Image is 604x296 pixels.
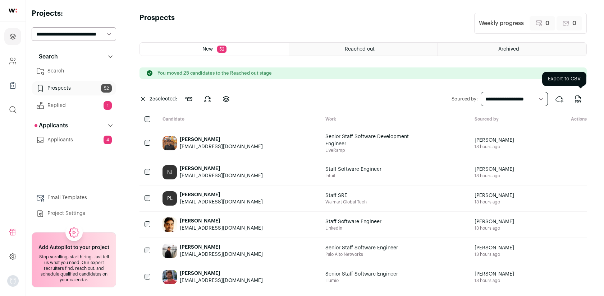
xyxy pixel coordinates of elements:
[4,28,21,45] a: Projects
[475,166,514,173] span: [PERSON_NAME]
[32,9,116,19] h2: Projects:
[163,165,177,179] div: NJ
[202,47,213,52] span: New
[325,252,398,257] span: Palo Alto Networks
[571,116,587,123] div: Actions
[475,173,514,179] span: 13 hours ago
[475,244,514,252] span: [PERSON_NAME]
[7,275,19,287] button: Open dropdown
[35,121,68,130] p: Applicants
[475,199,514,205] span: 13 hours ago
[150,95,177,103] span: selected:
[325,133,412,147] span: Senior Staff Software Development Engineer
[180,277,263,284] div: [EMAIL_ADDRESS][DOMAIN_NAME]
[325,199,367,205] span: Walmart Global Tech
[469,116,571,123] div: Sourced by
[542,72,586,86] div: Export to CSV
[438,43,586,56] a: Archived
[163,136,177,150] img: 3bc830446c6084ad70ba5e9a87a7dcd931fe7246486856e19b21158c80059677.jpg
[32,64,116,78] a: Search
[325,218,381,225] span: Staff Software Engineer
[217,46,226,53] span: 52
[4,77,21,94] a: Company Lists
[475,278,514,283] span: 13 hours ago
[163,217,177,232] img: 13900bc60ebf80d2cc8a466be3d17adc53e346be4a464413321bc7e474065058
[325,271,398,278] span: Senior Staff Software Engineer
[545,19,549,28] span: 0
[180,172,263,179] div: [EMAIL_ADDRESS][DOMAIN_NAME]
[163,270,177,284] img: 8f05a6667b94f9e27928317f0ea1ec442de5cb53df9849a2c7e1f133fd876d7f
[7,275,19,287] img: nopic.png
[9,9,17,13] img: wellfound-shorthand-0d5821cbd27db2630d0214b213865d53afaa358527fdda9d0ea32b1df1b89c2c.svg
[325,166,381,173] span: Staff Software Engineer
[452,96,478,102] label: Sourced by:
[325,244,398,252] span: Senior Staff Software Engineer
[180,143,263,150] div: [EMAIL_ADDRESS][DOMAIN_NAME]
[475,192,514,199] span: [PERSON_NAME]
[180,198,263,206] div: [EMAIL_ADDRESS][DOMAIN_NAME]
[35,52,58,61] p: Search
[180,191,263,198] div: [PERSON_NAME]
[32,98,116,113] a: Replied1
[32,81,116,95] a: Prospects52
[325,192,367,199] span: Staff SRE
[325,278,398,283] span: Illumio
[289,43,438,56] a: Reached out
[475,144,514,150] span: 13 hours ago
[104,136,112,144] span: 4
[498,47,519,52] span: Archived
[32,206,116,221] a: Project Settings
[475,137,514,144] span: [PERSON_NAME]
[180,244,263,251] div: [PERSON_NAME]
[572,19,576,28] span: 0
[475,225,514,231] span: 13 hours ago
[325,147,412,153] span: LiveRamp
[569,90,587,108] button: Export to CSV
[475,271,514,278] span: [PERSON_NAME]
[345,47,375,52] span: Reached out
[32,191,116,205] a: Email Templates
[180,225,263,232] div: [EMAIL_ADDRESS][DOMAIN_NAME]
[32,50,116,64] button: Search
[157,116,320,123] div: Candidate
[139,13,175,34] h1: Prospects
[36,254,111,283] div: Stop scrolling, start hiring. Just tell us what you need. Our expert recruiters find, reach out, ...
[180,165,263,172] div: [PERSON_NAME]
[32,232,116,287] a: Add Autopilot to your project Stop scrolling, start hiring. Just tell us what you need. Our exper...
[551,90,568,108] button: Export to ATS
[163,191,177,206] div: PL
[101,84,112,93] span: 52
[157,70,272,76] p: You moved 25 candidates to the Reached out stage
[180,251,263,258] div: [EMAIL_ADDRESS][DOMAIN_NAME]
[150,97,155,102] span: 25
[325,225,381,231] span: LinkedIn
[320,116,468,123] div: Work
[180,136,263,143] div: [PERSON_NAME]
[180,270,263,277] div: [PERSON_NAME]
[475,218,514,225] span: [PERSON_NAME]
[180,217,263,225] div: [PERSON_NAME]
[479,19,524,28] div: Weekly progress
[38,244,109,251] h2: Add Autopilot to your project
[163,244,177,258] img: ab7462cbad6f0f348743e252410377639b453cee3a49ee78ad4c846a1f5cd556
[104,101,112,110] span: 1
[325,173,381,179] span: Intuit
[4,52,21,70] a: Company and ATS Settings
[32,118,116,133] button: Applicants
[475,252,514,257] span: 13 hours ago
[32,133,116,147] a: Applicants4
